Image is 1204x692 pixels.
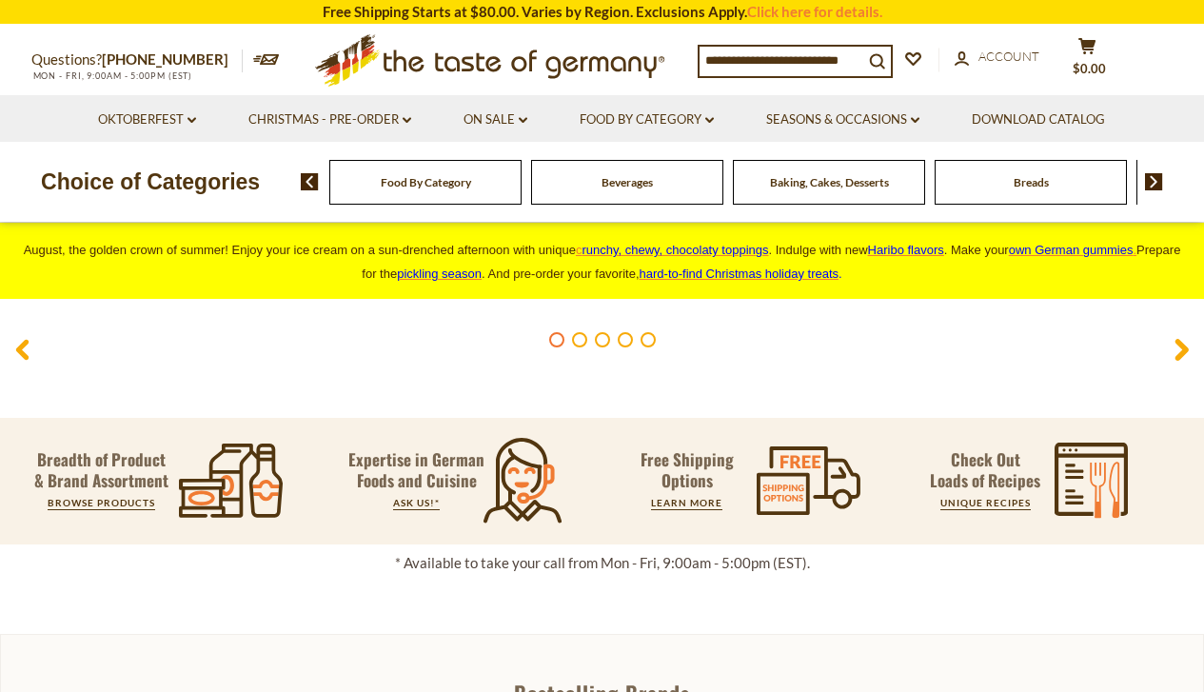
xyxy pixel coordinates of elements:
[576,243,769,257] a: crunchy, chewy, chocolaty toppings
[766,109,919,130] a: Seasons & Occasions
[978,49,1039,64] span: Account
[972,109,1105,130] a: Download Catalog
[1145,173,1163,190] img: next arrow
[1009,243,1136,257] a: own German gummies.
[602,175,653,189] a: Beverages
[580,109,714,130] a: Food By Category
[582,243,768,257] span: runchy, chewy, chocolaty toppings
[31,48,243,72] p: Questions?
[1009,243,1134,257] span: own German gummies
[98,109,196,130] a: Oktoberfest
[1073,61,1106,76] span: $0.00
[381,175,471,189] a: Food By Category
[930,449,1040,491] p: Check Out Loads of Recipes
[624,449,750,491] p: Free Shipping Options
[464,109,527,130] a: On Sale
[868,243,944,257] a: Haribo flavors
[393,497,440,508] a: ASK US!*
[48,497,155,508] a: BROWSE PRODUCTS
[1059,37,1116,85] button: $0.00
[248,109,411,130] a: Christmas - PRE-ORDER
[34,449,168,491] p: Breadth of Product & Brand Assortment
[397,267,482,281] a: pickling season
[955,47,1039,68] a: Account
[31,70,193,81] span: MON - FRI, 9:00AM - 5:00PM (EST)
[348,449,485,491] p: Expertise in German Foods and Cuisine
[102,50,228,68] a: [PHONE_NUMBER]
[940,497,1031,508] a: UNIQUE RECIPES
[640,267,842,281] span: .
[1014,175,1049,189] a: Breads
[747,3,882,20] a: Click here for details.
[24,243,1181,281] span: August, the golden crown of summer! Enjoy your ice cream on a sun-drenched afternoon with unique ...
[640,267,839,281] a: hard-to-find Christmas holiday treats
[770,175,889,189] a: Baking, Cakes, Desserts
[301,173,319,190] img: previous arrow
[651,497,722,508] a: LEARN MORE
